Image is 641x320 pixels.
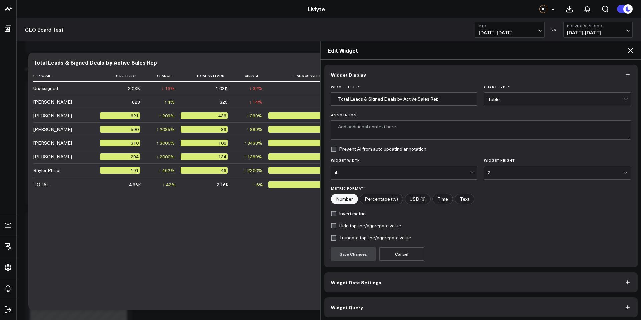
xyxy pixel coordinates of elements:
div: 436 [181,112,228,119]
div: 191 [100,167,140,174]
div: ↓ 32% [249,85,262,92]
div: 106 [181,140,228,146]
div: [PERSON_NAME] [33,153,72,160]
div: VS [548,28,560,32]
div: 2 [488,170,623,175]
div: 325 [220,99,228,105]
th: Total Leads [100,70,146,82]
div: Table [488,97,623,102]
button: + [549,5,557,13]
div: 134 [181,153,228,160]
label: Widget Height [484,158,631,162]
div: ↑ 2085% [156,126,175,133]
div: 115 [268,153,345,160]
div: 310 [100,140,140,146]
label: Truncate top line/aggregate value [331,235,411,241]
div: ↑ 1389% [244,153,262,160]
label: Text [455,194,474,204]
label: Chart Type * [484,85,631,89]
label: USD ($) [405,194,431,204]
label: Hide top line/aggregate value [331,223,401,228]
div: ↑ 269% [247,112,262,119]
div: LEAD METRICS [25,61,54,76]
div: ↑ 6% [253,181,263,188]
button: Widget Date Settings [324,272,638,292]
div: 148 [268,112,345,119]
div: 4 [335,170,470,175]
div: 590 [100,126,140,133]
div: 623 [132,99,140,105]
div: Total Leads & Signed Deals by Active Sales Rep [33,59,157,66]
span: [DATE] - [DATE] [567,30,629,35]
div: [PERSON_NAME] [33,126,72,133]
div: ↑ 209% [159,112,175,119]
div: 621 [100,112,140,119]
button: Cancel [379,247,424,261]
div: 1.03K [216,85,228,92]
div: ↑ 4% [164,99,175,105]
div: ↑ 462% [159,167,175,174]
div: 72 [268,126,345,133]
div: [PERSON_NAME] [33,112,72,119]
button: Widget Display [324,65,638,85]
th: Change [146,70,181,82]
th: Rep Name [33,70,100,82]
label: Widget Title * [331,85,478,89]
label: Widget Width [331,158,478,162]
input: Enter your widget title [331,92,478,106]
label: Number [331,194,358,204]
div: Baylor Philips [33,167,62,174]
label: Time [432,194,453,204]
div: TOTAL [33,181,49,188]
span: Widget Date Settings [331,280,381,285]
div: 652 [268,181,346,188]
div: ↑ 2200% [244,167,262,174]
b: YTD [479,24,541,28]
div: ↑ 2000% [156,153,175,160]
a: Livlyte [308,5,325,13]
div: 294 [100,153,140,160]
div: 46 [181,167,228,174]
label: Annotation [331,113,631,117]
th: Leads Converted To Opps [268,70,351,82]
b: Previous Period [567,24,629,28]
div: ↑ 3433% [244,140,262,146]
div: JL [539,5,547,13]
div: ↑ 889% [247,126,262,133]
span: Widget Query [331,305,363,310]
div: 68 [268,140,345,146]
span: Widget Display [331,72,366,77]
th: Total Nv Leads [181,70,234,82]
th: Change [234,70,268,82]
div: 2.16K [217,181,229,188]
div: 2.03K [128,85,140,92]
div: Unassigned [33,85,58,92]
div: 4.66K [129,181,141,188]
label: Metric Format* [331,186,631,190]
span: + [552,7,555,11]
h2: Edit Widget [328,47,627,54]
button: Save Changes [331,247,376,261]
button: Previous Period[DATE]-[DATE] [563,22,633,38]
a: CEO Board Test [25,26,63,33]
label: Percentage (%) [360,194,403,204]
div: ↑ 3000% [156,140,175,146]
div: [PERSON_NAME] [33,140,72,146]
div: 89 [181,126,228,133]
div: ↑ 42% [163,181,176,188]
button: Widget Query [324,297,638,317]
span: [DATE] - [DATE] [479,30,541,35]
label: Prevent AI from auto updating annotation [331,146,426,152]
div: [PERSON_NAME] [33,99,72,105]
div: ↓ 14% [249,99,262,105]
label: Invert metric [331,211,366,216]
div: 57 [268,167,345,174]
button: YTD[DATE]-[DATE] [475,22,545,38]
div: ↓ 16% [162,85,175,92]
